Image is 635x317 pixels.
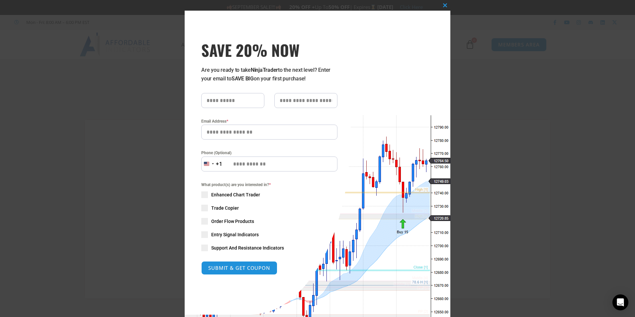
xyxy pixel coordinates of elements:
label: Enhanced Chart Trader [201,191,337,198]
label: Entry Signal Indicators [201,231,337,238]
button: Selected country [201,157,223,171]
label: Order Flow Products [201,218,337,225]
label: Email Address [201,118,337,125]
span: Order Flow Products [211,218,254,225]
span: What product(s) are you interested in? [201,181,337,188]
div: Open Intercom Messenger [612,294,628,310]
span: Trade Copier [211,205,239,211]
strong: SAVE BIG [231,75,254,82]
strong: NinjaTrader [251,67,278,73]
label: Support And Resistance Indicators [201,245,337,251]
label: Phone (Optional) [201,150,337,156]
p: Are you ready to take to the next level? Enter your email to on your first purchase! [201,66,337,83]
span: SAVE 20% NOW [201,41,337,59]
button: SUBMIT & GET COUPON [201,261,277,275]
div: +1 [216,160,223,168]
span: Support And Resistance Indicators [211,245,284,251]
span: Enhanced Chart Trader [211,191,260,198]
span: Entry Signal Indicators [211,231,259,238]
label: Trade Copier [201,205,337,211]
